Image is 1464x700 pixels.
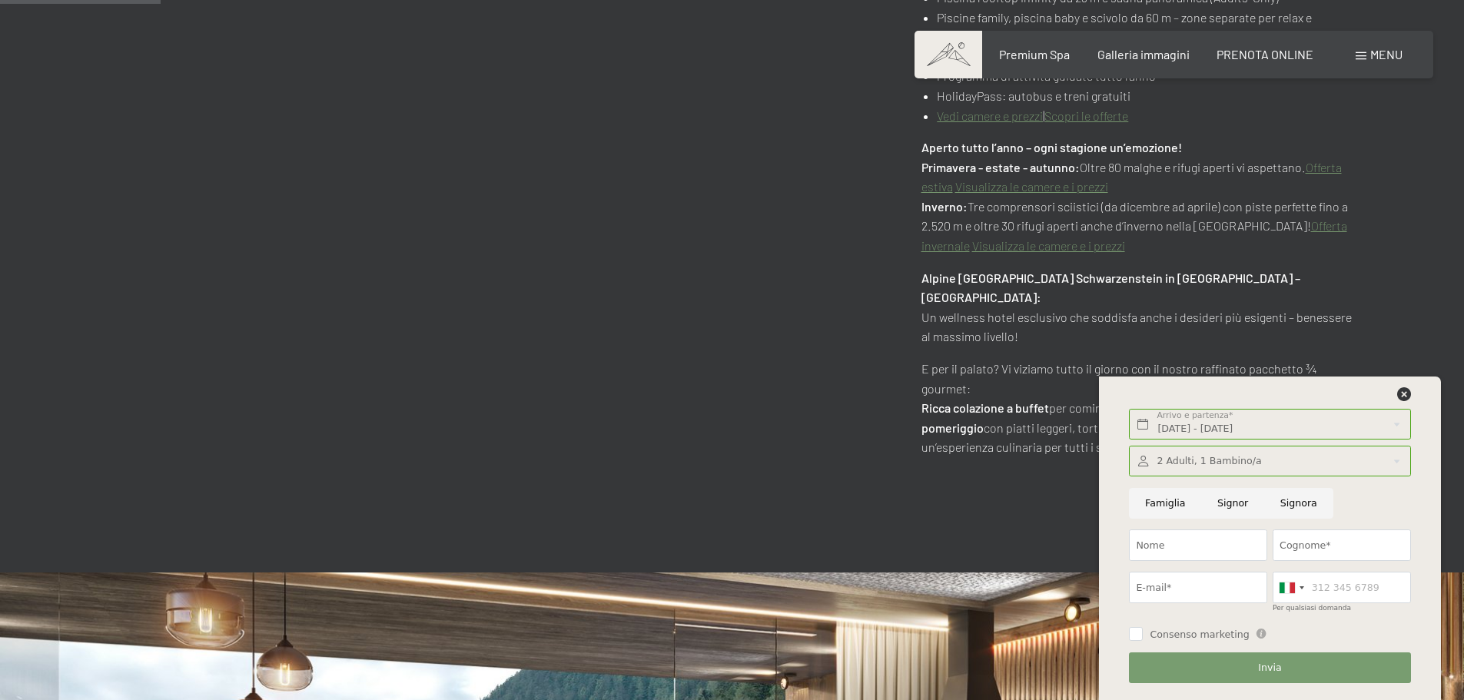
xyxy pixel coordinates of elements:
[921,199,968,214] strong: Inverno:
[921,160,1080,174] strong: Primavera - estate - autunno:
[955,179,1108,194] a: Visualizza le camere e i prezzi
[1044,108,1128,123] a: Scopri le offerte
[1129,652,1410,684] button: Invia
[1097,47,1190,61] a: Galleria immagini
[937,86,1362,106] li: HolidayPass: autobus e treni gratuiti
[921,400,1349,435] strong: Buffet a pranzo e nel pomeriggio
[921,270,1300,305] strong: Alpine [GEOGRAPHIC_DATA] Schwarzenstein in [GEOGRAPHIC_DATA] – [GEOGRAPHIC_DATA]:
[921,268,1363,347] p: Un wellness hotel esclusivo che soddisfa anche i desideri più esigenti – benessere al massimo liv...
[937,106,1362,126] li: |
[1273,604,1351,612] label: Per qualsiasi domanda
[1370,47,1403,61] span: Menu
[1273,572,1309,602] div: Italy (Italia): +39
[1258,661,1281,675] span: Invia
[921,359,1363,457] p: E per il palato? Vi viziamo tutto il giorno con il nostro raffinato pacchetto ¾ gourmet: per comi...
[921,138,1363,256] p: Oltre 80 malghe e rifugi aperti vi aspettano. Tre comprensori sciistici (da dicembre ad aprile) c...
[1217,47,1313,61] a: PRENOTA ONLINE
[999,47,1070,61] a: Premium Spa
[1150,628,1249,642] span: Consenso marketing
[921,400,1049,415] strong: Ricca colazione a buffet
[921,140,1182,154] strong: Aperto tutto l’anno – ogni stagione un’emozione!
[972,238,1125,253] a: Visualizza le camere e i prezzi
[937,108,1043,123] a: Vedi camere e prezzi
[937,8,1362,47] li: Piscine family, piscina baby e scivolo da 60 m – zone separate per relax e divertimento
[1273,572,1411,603] input: 312 345 6789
